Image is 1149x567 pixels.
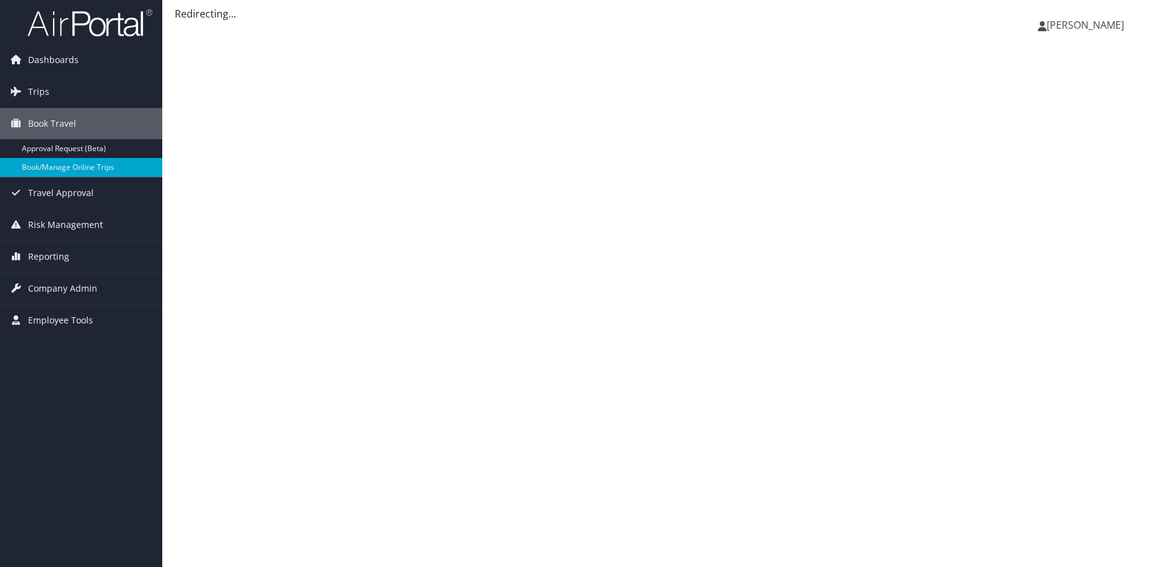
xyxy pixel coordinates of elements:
[175,6,1137,21] div: Redirecting...
[28,76,49,107] span: Trips
[28,241,69,272] span: Reporting
[28,177,94,209] span: Travel Approval
[28,108,76,139] span: Book Travel
[1038,6,1137,44] a: [PERSON_NAME]
[1047,18,1124,32] span: [PERSON_NAME]
[28,209,103,240] span: Risk Management
[28,273,97,304] span: Company Admin
[27,8,152,37] img: airportal-logo.png
[28,305,93,336] span: Employee Tools
[28,44,79,76] span: Dashboards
